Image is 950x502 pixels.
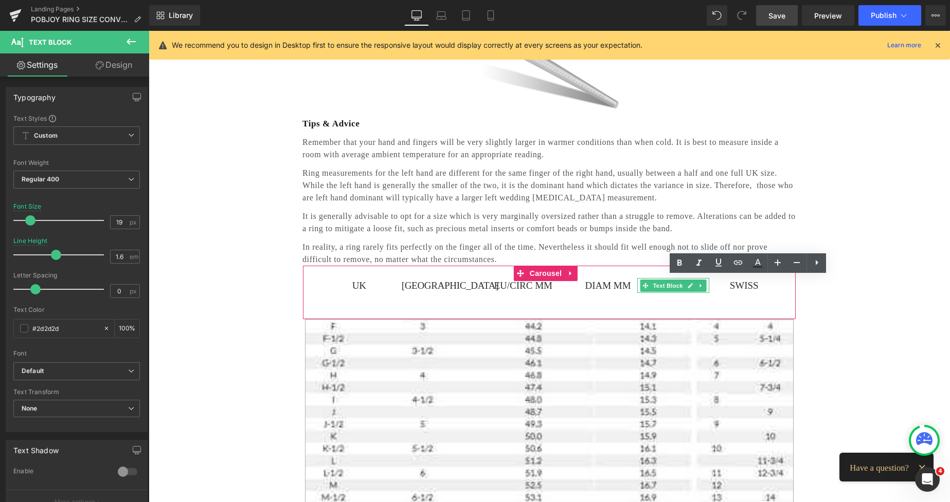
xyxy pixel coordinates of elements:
[871,11,897,20] span: Publish
[502,249,536,261] span: Text Block
[883,39,925,51] a: Learn more
[429,5,454,26] a: Laptop
[154,179,648,204] p: It is generally advisable to opt for a size which is very marginally oversized rather than a stru...
[169,11,193,20] span: Library
[13,237,47,245] div: Line Height
[707,5,727,26] button: Undo
[32,323,98,334] input: Color
[936,467,944,475] span: 4
[404,5,429,26] a: Desktop
[115,320,139,338] div: %
[154,136,648,173] p: Ring measurements for the left hand are different for the same finger of the right hand, usually ...
[29,38,71,46] span: Text Block
[13,114,140,122] div: Text Styles
[22,404,38,412] b: None
[13,306,140,313] div: Text Color
[802,5,854,26] a: Preview
[13,159,140,166] div: Font Weight
[567,247,624,263] p: SWISS
[379,235,416,250] span: Carousel
[149,5,200,26] a: New Library
[130,219,138,226] span: px
[925,5,946,26] button: More
[915,467,940,492] iframe: Intercom live chat
[22,175,60,183] b: Regular 400
[13,350,140,357] div: Font
[154,105,648,130] p: Remember that your hand and fingers will be very slightly larger in warmer conditions than when c...
[814,10,842,21] span: Preview
[34,132,58,140] b: Custom
[416,235,429,250] a: Expand / Collapse
[31,5,149,13] a: Landing Pages
[13,87,56,102] div: Typography
[253,247,326,263] p: [GEOGRAPHIC_DATA]
[547,249,558,261] a: Expand / Collapse
[174,247,247,263] p: UK
[172,40,642,51] p: We recommend you to design in Desktop first to ensure the responsive layout would display correct...
[22,367,44,376] i: Default
[768,10,785,21] span: Save
[13,467,107,478] div: Enable
[331,247,404,263] p: EU/CIRC MM
[130,253,138,260] span: em
[154,86,648,100] p: Tips & Advice
[478,5,503,26] a: Mobile
[13,203,42,210] div: Font Size
[13,388,140,396] div: Text Transform
[77,53,151,77] a: Design
[858,5,921,26] button: Publish
[130,288,138,294] span: px
[13,440,59,455] div: Text Shadow
[454,5,478,26] a: Tablet
[410,247,482,263] p: DIAM MM
[31,15,130,24] span: POBJOY RING SIZE CONVERSION CHART
[731,5,752,26] button: Redo
[13,272,140,279] div: Letter Spacing
[154,210,648,235] p: In reality, a ring rarely fits perfectly on the finger all of the time. Nevertheless it should fi...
